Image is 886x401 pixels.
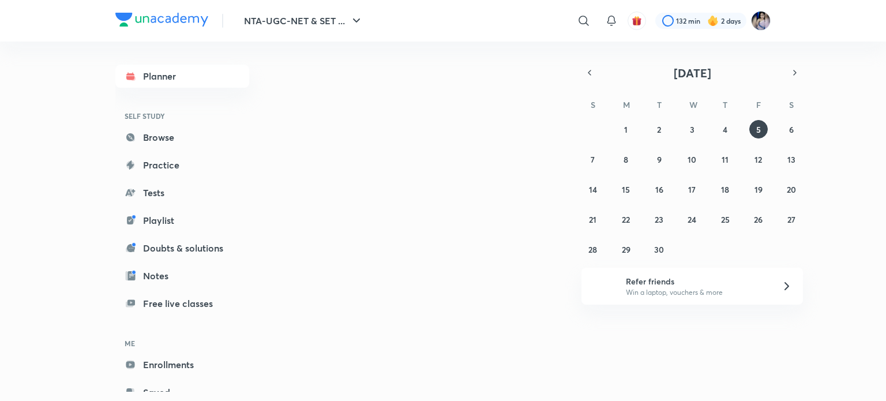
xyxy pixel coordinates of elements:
abbr: Saturday [789,99,794,110]
button: September 12, 2025 [749,150,768,168]
button: September 17, 2025 [683,180,701,198]
button: September 3, 2025 [683,120,701,138]
button: September 15, 2025 [617,180,635,198]
abbr: September 4, 2025 [723,124,727,135]
abbr: September 23, 2025 [655,214,663,225]
button: September 11, 2025 [716,150,734,168]
button: September 2, 2025 [650,120,669,138]
abbr: September 28, 2025 [588,244,597,255]
abbr: September 5, 2025 [756,124,761,135]
button: avatar [628,12,646,30]
a: Playlist [115,209,249,232]
a: Doubts & solutions [115,237,249,260]
button: September 19, 2025 [749,180,768,198]
button: September 7, 2025 [584,150,602,168]
abbr: September 25, 2025 [721,214,730,225]
button: September 28, 2025 [584,240,602,258]
button: September 22, 2025 [617,210,635,228]
h6: SELF STUDY [115,106,249,126]
button: September 5, 2025 [749,120,768,138]
abbr: September 30, 2025 [654,244,664,255]
abbr: September 18, 2025 [721,184,729,195]
abbr: September 12, 2025 [754,154,762,165]
abbr: September 8, 2025 [624,154,628,165]
abbr: September 27, 2025 [787,214,795,225]
a: Practice [115,153,249,177]
button: September 24, 2025 [683,210,701,228]
button: September 4, 2025 [716,120,734,138]
img: referral [591,275,614,298]
img: Company Logo [115,13,208,27]
h6: ME [115,333,249,353]
h6: Refer friends [626,275,768,287]
button: September 13, 2025 [782,150,801,168]
img: Tanya Gautam [751,11,771,31]
button: September 29, 2025 [617,240,635,258]
button: NTA-UGC-NET & SET ... [237,9,370,32]
button: September 21, 2025 [584,210,602,228]
abbr: September 21, 2025 [589,214,596,225]
a: Planner [115,65,249,88]
iframe: Help widget launcher [783,356,873,388]
abbr: September 19, 2025 [754,184,763,195]
a: Free live classes [115,292,249,315]
abbr: September 29, 2025 [622,244,630,255]
button: September 14, 2025 [584,180,602,198]
button: September 1, 2025 [617,120,635,138]
p: Win a laptop, vouchers & more [626,287,768,298]
button: September 9, 2025 [650,150,669,168]
button: [DATE] [598,65,787,81]
abbr: Thursday [723,99,727,110]
a: Browse [115,126,249,149]
button: September 16, 2025 [650,180,669,198]
abbr: September 16, 2025 [655,184,663,195]
abbr: Friday [756,99,761,110]
span: [DATE] [674,65,711,81]
abbr: September 7, 2025 [591,154,595,165]
abbr: Sunday [591,99,595,110]
abbr: September 22, 2025 [622,214,630,225]
button: September 6, 2025 [782,120,801,138]
abbr: September 13, 2025 [787,154,795,165]
abbr: September 10, 2025 [688,154,696,165]
abbr: September 3, 2025 [690,124,694,135]
abbr: September 9, 2025 [657,154,662,165]
abbr: September 20, 2025 [787,184,796,195]
button: September 30, 2025 [650,240,669,258]
img: avatar [632,16,642,26]
abbr: September 15, 2025 [622,184,630,195]
abbr: September 26, 2025 [754,214,763,225]
abbr: September 1, 2025 [624,124,628,135]
abbr: September 14, 2025 [589,184,597,195]
button: September 10, 2025 [683,150,701,168]
a: Company Logo [115,13,208,29]
button: September 23, 2025 [650,210,669,228]
abbr: September 17, 2025 [688,184,696,195]
abbr: September 2, 2025 [657,124,661,135]
a: Notes [115,264,249,287]
button: September 8, 2025 [617,150,635,168]
abbr: Monday [623,99,630,110]
button: September 18, 2025 [716,180,734,198]
button: September 25, 2025 [716,210,734,228]
abbr: September 24, 2025 [688,214,696,225]
abbr: Wednesday [689,99,697,110]
img: streak [707,15,719,27]
a: Enrollments [115,353,249,376]
abbr: Tuesday [657,99,662,110]
a: Tests [115,181,249,204]
button: September 27, 2025 [782,210,801,228]
abbr: September 11, 2025 [722,154,729,165]
button: September 26, 2025 [749,210,768,228]
button: September 20, 2025 [782,180,801,198]
abbr: September 6, 2025 [789,124,794,135]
